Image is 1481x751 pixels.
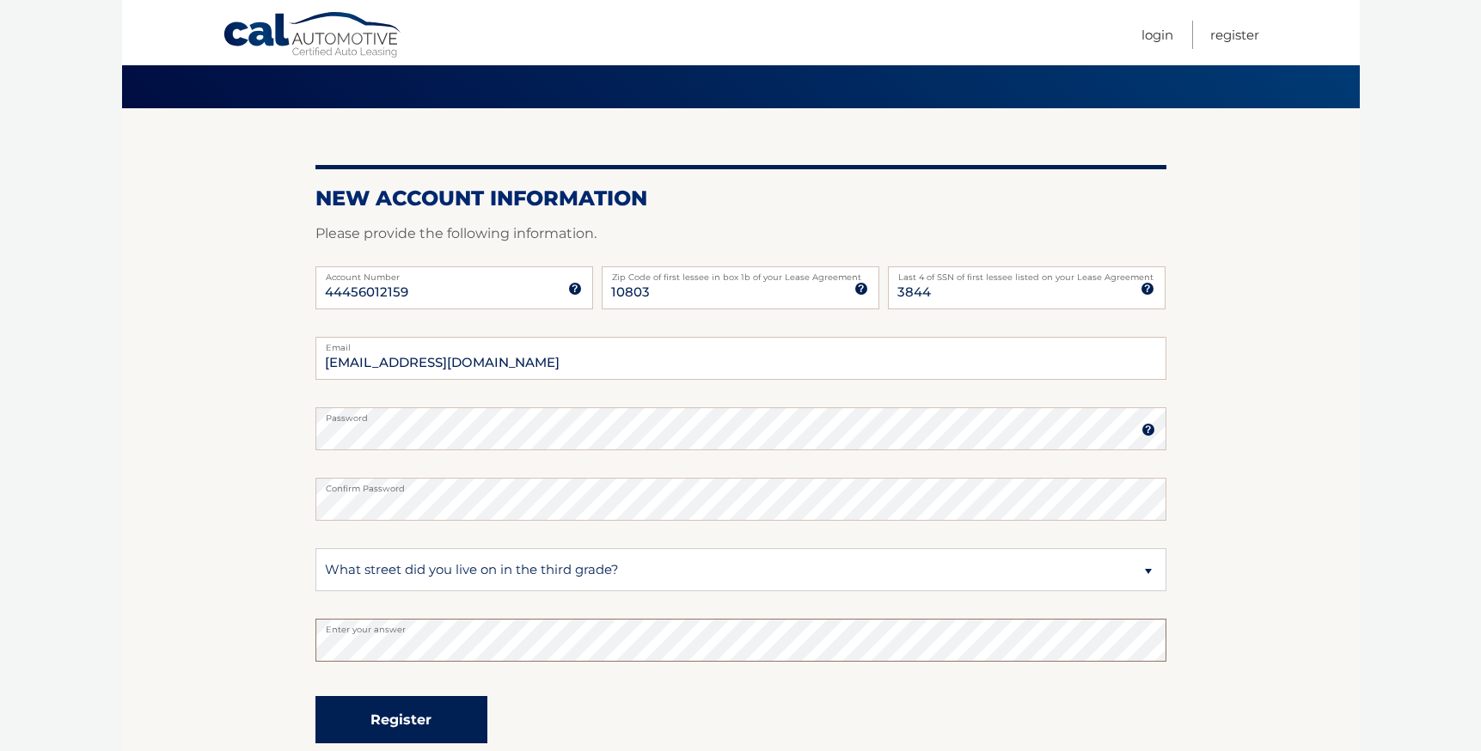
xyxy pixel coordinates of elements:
[888,266,1166,309] input: SSN or EIN (last 4 digits only)
[223,11,403,61] a: Cal Automotive
[602,266,879,280] label: Zip Code of first lessee in box 1b of your Lease Agreement
[1137,630,1158,650] keeper-lock: Open Keeper Popup
[315,337,1166,380] input: Email
[315,619,1166,632] label: Enter your answer
[315,337,1166,351] label: Email
[315,186,1166,211] h2: New Account Information
[888,266,1166,280] label: Last 4 of SSN of first lessee listed on your Lease Agreement
[1141,21,1173,49] a: Login
[1210,21,1259,49] a: Register
[315,407,1166,421] label: Password
[602,266,879,309] input: Zip Code
[315,222,1166,246] p: Please provide the following information.
[315,266,593,309] input: Account Number
[315,478,1166,492] label: Confirm Password
[315,696,487,743] button: Register
[315,266,593,280] label: Account Number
